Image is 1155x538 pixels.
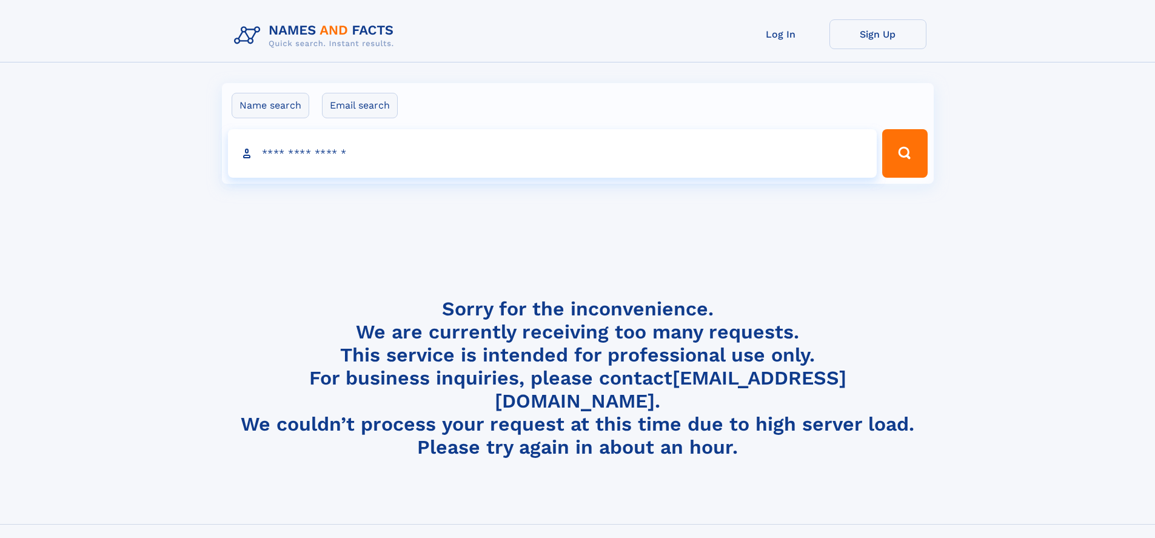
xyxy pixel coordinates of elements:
[495,366,846,412] a: [EMAIL_ADDRESS][DOMAIN_NAME]
[829,19,926,49] a: Sign Up
[228,129,877,178] input: search input
[229,297,926,459] h4: Sorry for the inconvenience. We are currently receiving too many requests. This service is intend...
[322,93,398,118] label: Email search
[882,129,927,178] button: Search Button
[732,19,829,49] a: Log In
[229,19,404,52] img: Logo Names and Facts
[232,93,309,118] label: Name search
